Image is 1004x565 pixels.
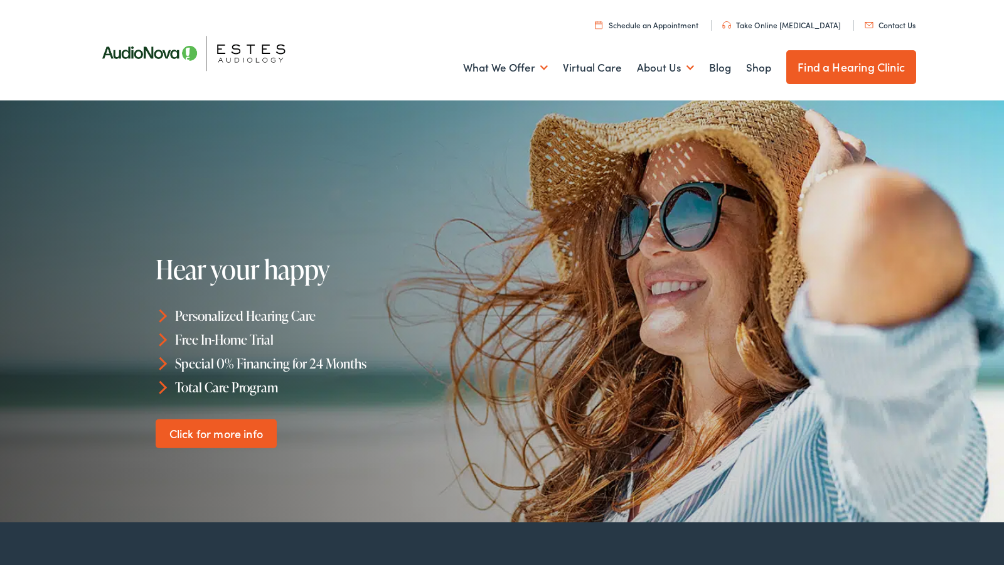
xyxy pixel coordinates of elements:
[156,255,507,284] h1: Hear your happy
[865,19,916,30] a: Contact Us
[563,45,622,91] a: Virtual Care
[156,419,277,448] a: Click for more info
[709,45,731,91] a: Blog
[637,45,694,91] a: About Us
[595,21,602,29] img: utility icon
[746,45,771,91] a: Shop
[156,304,507,328] li: Personalized Hearing Care
[156,328,507,352] li: Free In-Home Trial
[865,22,873,28] img: utility icon
[595,19,698,30] a: Schedule an Appointment
[156,375,507,399] li: Total Care Program
[786,50,916,84] a: Find a Hearing Clinic
[156,352,507,375] li: Special 0% Financing for 24 Months
[722,21,731,29] img: utility icon
[463,45,548,91] a: What We Offer
[722,19,841,30] a: Take Online [MEDICAL_DATA]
